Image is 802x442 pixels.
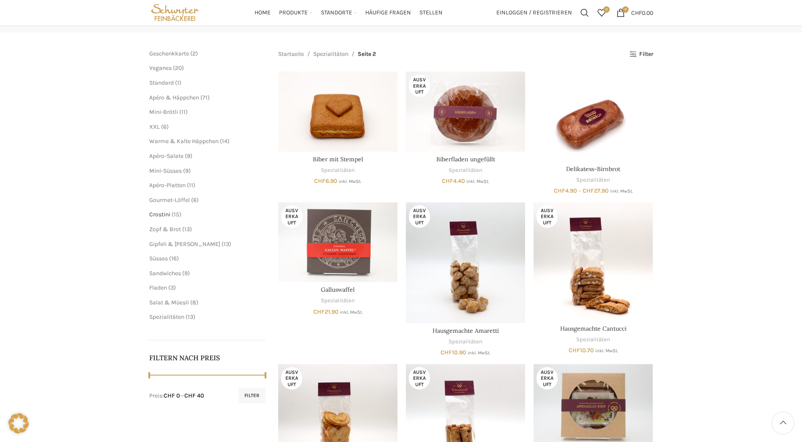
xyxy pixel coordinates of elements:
small: inkl. MwSt. [468,350,490,356]
span: Ausverkauft [281,367,302,390]
span: Spezialitäten [149,313,184,320]
span: 15 [174,211,179,218]
span: 0 [622,6,629,13]
a: Hausgemachte Cantucci [534,202,653,321]
span: 6 [163,123,167,130]
a: Biberfladen ungefüllt [406,72,525,151]
bdi: 4.40 [442,177,465,185]
span: Häufige Fragen [365,9,411,17]
a: Hausgemachte Amaretti [432,327,499,334]
bdi: 10.70 [569,347,594,354]
a: Häufige Fragen [365,4,411,21]
span: Ausverkauft [281,205,302,228]
a: 0 [593,4,610,21]
a: Filter [630,51,653,58]
a: Standard [149,79,174,86]
span: CHF [583,187,594,194]
a: Biber mit Stempel [278,72,397,151]
h5: Filtern nach Preis [149,353,266,362]
span: CHF [631,9,642,16]
span: CHF [442,177,453,185]
span: 3 [170,284,174,291]
button: Filter [238,388,266,403]
a: Spezialitäten [321,166,355,174]
a: Home [255,4,271,21]
small: inkl. MwSt. [339,179,361,184]
a: Warme & Kalte Häppchen [149,138,219,145]
span: Ausverkauft [536,205,558,228]
small: inkl. MwSt. [595,348,618,354]
span: 11 [189,182,193,189]
span: 6 [193,196,197,204]
bdi: 21.90 [313,308,339,315]
a: Apéro-Salate [149,152,183,160]
a: Site logo [149,8,201,16]
span: Home [255,9,271,17]
span: Mini-Süsses [149,167,182,174]
a: Spezialitäten [576,336,610,344]
a: Produkte [279,4,312,21]
span: Crostini [149,211,170,218]
span: 13 [184,226,190,233]
a: Spezialitäten [449,338,482,346]
a: Scroll to top button [772,412,794,434]
span: 13 [224,240,229,248]
nav: Breadcrumb [278,50,376,59]
a: Gipfeli & [PERSON_NAME] [149,240,220,248]
small: inkl. MwSt. [466,179,489,184]
span: Produkte [279,9,308,17]
a: Mini-Brötli [149,108,178,116]
a: Galluswaffel [321,286,355,293]
a: Galluswaffel [278,202,397,282]
a: Fladen [149,284,167,291]
a: Zopf & Brot [149,226,181,233]
span: – [578,187,581,194]
span: 2 [192,50,196,57]
a: Veganes [149,64,172,72]
a: Delikatess-Birnbrot [566,165,620,173]
bdi: 10.90 [441,349,466,356]
a: Spezialitäten [576,176,610,184]
span: CHF [569,347,580,354]
span: Ausverkauft [409,367,430,390]
span: 0 [603,6,610,13]
a: XXL [149,123,160,130]
span: 8 [192,299,196,306]
bdi: 0.00 [631,9,653,16]
span: CHF 40 [184,392,204,399]
div: Meine Wunschliste [593,4,610,21]
a: Spezialitäten [449,166,482,174]
span: Ausverkauft [409,205,430,228]
span: Stellen [419,9,443,17]
a: Startseite [278,50,304,59]
div: Suchen [576,4,593,21]
span: Sandwiches [149,270,181,277]
a: Einloggen / Registrieren [492,4,576,21]
span: 9 [187,152,190,160]
span: 9 [184,270,188,277]
a: Delikatess-Birnbrot [534,72,653,161]
a: Gourmet-Löffel [149,196,190,204]
a: Apéro & Häppchen [149,94,199,101]
a: Stellen [419,4,443,21]
a: Süsses [149,255,168,262]
a: Hausgemachte Cantucci [560,325,627,332]
a: Geschenkkarte [149,50,189,57]
a: Standorte [321,4,357,21]
span: Ausverkauft [536,367,558,390]
a: Biberfladen ungefüllt [436,155,495,163]
span: Apéro-Platten [149,182,186,189]
span: 11 [181,108,186,116]
span: Einloggen / Registrieren [496,10,572,16]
